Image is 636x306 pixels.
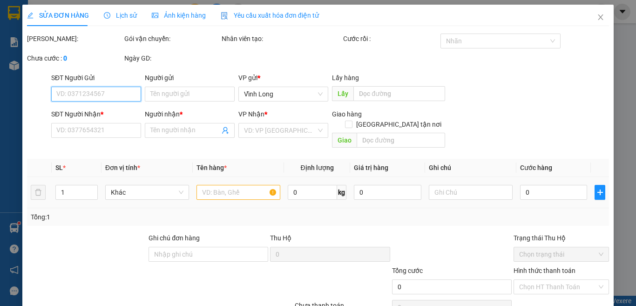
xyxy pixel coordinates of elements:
span: Giá trị hàng [354,164,388,171]
span: Ảnh kiện hàng [152,12,206,19]
span: Lịch sử [104,12,137,19]
input: VD: Bàn, Ghế [196,185,280,200]
div: SĐT Người Nhận [51,109,141,119]
span: Tổng cước [392,267,423,274]
div: Gói vận chuyển: [124,34,220,44]
button: plus [595,185,605,200]
input: Ghi chú đơn hàng [149,247,268,262]
div: Trạng thái Thu Hộ [514,233,609,243]
div: SĐT Người Gửi [51,73,141,83]
span: [GEOGRAPHIC_DATA] tận nơi [352,119,445,129]
span: close [597,14,604,21]
span: Chọn trạng thái [519,247,603,261]
span: Định lượng [300,164,333,171]
div: Cước rồi : [343,34,439,44]
span: Yêu cầu xuất hóa đơn điện tử [221,12,319,19]
span: SL [55,164,63,171]
span: Vĩnh Long [244,87,323,101]
span: picture [152,12,158,19]
span: Tên hàng [196,164,227,171]
span: Giao hàng [332,110,362,118]
span: Lấy [332,86,353,101]
label: Ghi chú đơn hàng [149,234,200,242]
label: Hình thức thanh toán [514,267,575,274]
div: [PERSON_NAME]: [27,34,122,44]
span: edit [27,12,34,19]
th: Ghi chú [425,159,516,177]
div: Nhân viên tạo: [222,34,341,44]
span: SỬA ĐƠN HÀNG [27,12,89,19]
div: Ngày GD: [124,53,220,63]
input: Dọc đường [357,133,445,148]
button: Close [588,5,614,31]
span: clock-circle [104,12,110,19]
button: delete [31,185,46,200]
input: Dọc đường [353,86,445,101]
div: Người nhận [145,109,235,119]
span: Giao [332,133,357,148]
span: Cước hàng [520,164,552,171]
span: Thu Hộ [270,234,291,242]
span: Khác [111,185,183,199]
div: Tổng: 1 [31,212,246,222]
span: kg [337,185,346,200]
div: Chưa cước : [27,53,122,63]
b: 0 [63,54,67,62]
span: VP Nhận [238,110,264,118]
span: Lấy hàng [332,74,359,82]
span: Đơn vị tính [105,164,140,171]
span: plus [595,189,605,196]
input: Ghi Chú [429,185,513,200]
div: VP gửi [238,73,328,83]
img: icon [221,12,228,20]
div: Người gửi [145,73,235,83]
span: user-add [222,127,229,134]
